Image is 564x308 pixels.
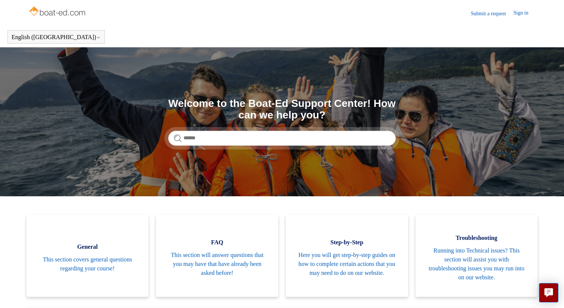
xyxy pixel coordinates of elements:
a: Sign in [513,9,536,18]
input: Search [168,131,396,146]
a: FAQ This section will answer questions that you may have that have already been asked before! [156,215,278,297]
a: Troubleshooting Running into Technical issues? This section will assist you with troubleshooting ... [416,215,538,297]
a: General This section covers general questions regarding your course! [26,215,149,297]
span: This section covers general questions regarding your course! [38,255,138,273]
span: This section will answer questions that you may have that have already been asked before! [167,251,267,277]
img: Boat-Ed Help Center home page [28,4,88,19]
span: Troubleshooting [427,234,527,242]
a: Submit a request [471,10,513,18]
span: FAQ [167,238,267,247]
button: English ([GEOGRAPHIC_DATA]) [12,34,101,41]
h1: Welcome to the Boat-Ed Support Center! How can we help you? [168,98,396,121]
button: Live chat [539,283,558,302]
span: Running into Technical issues? This section will assist you with troubleshooting issues you may r... [427,246,527,282]
a: Step-by-Step Here you will get step-by-step guides on how to complete certain actions that you ma... [286,215,408,297]
span: Step-by-Step [297,238,397,247]
span: Here you will get step-by-step guides on how to complete certain actions that you may need to do ... [297,251,397,277]
span: General [38,242,138,251]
